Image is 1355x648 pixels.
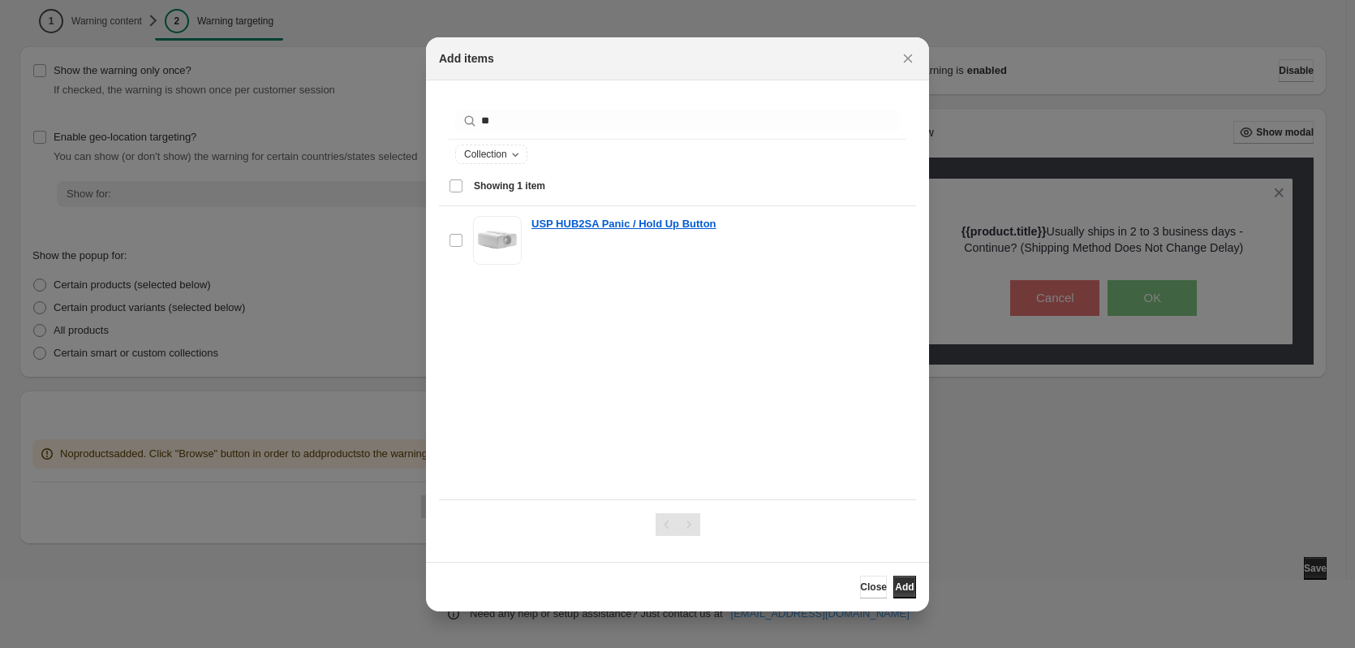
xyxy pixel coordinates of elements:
button: Collection [456,145,527,163]
span: Add [895,581,914,594]
h2: Add items [439,50,494,67]
span: Collection [464,148,507,161]
button: Add [893,576,916,598]
span: Close [860,581,887,594]
button: Close [897,47,919,70]
span: Showing 1 item [474,179,545,192]
a: USP HUB2SA Panic / Hold Up Button [531,216,716,232]
img: USP HUB2SA Panic / Hold Up Button [473,216,522,265]
nav: Pagination [656,513,700,536]
button: Close [860,576,887,598]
